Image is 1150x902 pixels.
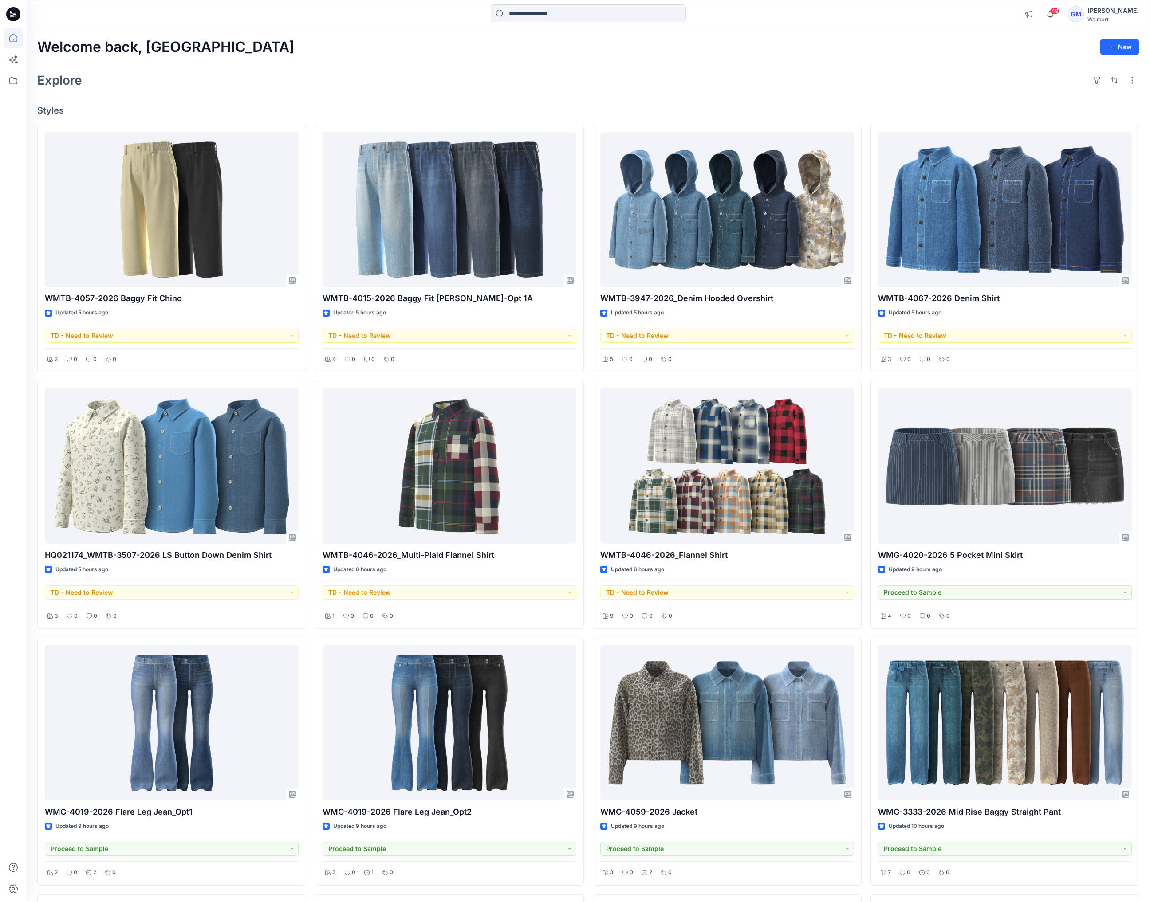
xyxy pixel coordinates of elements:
[391,355,394,364] p: 0
[332,612,335,621] p: 1
[55,565,108,574] p: Updated 5 hours ago
[45,549,299,561] p: HQ021174_WMTB-3507-2026 LS Button Down Denim Shirt
[93,355,97,364] p: 0
[45,132,299,287] a: WMTB-4057-2026 Baggy Fit Chino
[610,355,613,364] p: 5
[333,822,386,831] p: Updated 9 hours ago
[889,565,942,574] p: Updated 9 hours ago
[669,612,672,621] p: 0
[878,132,1132,287] a: WMTB-4067-2026 Denim Shirt
[323,132,576,287] a: WMTB-4015-2026 Baggy Fit Jean-Opt 1A
[55,355,58,364] p: 2
[37,39,295,55] h2: Welcome back, [GEOGRAPHIC_DATA]
[332,868,336,877] p: 3
[352,355,355,364] p: 0
[878,549,1132,561] p: WMG-4020-2026 5 Pocket Mini Skirt
[352,868,355,877] p: 0
[45,645,299,800] a: WMG-4019-2026 Flare Leg Jean_Opt1
[926,868,930,877] p: 0
[74,868,77,877] p: 0
[333,308,386,318] p: Updated 5 hours ago
[649,355,652,364] p: 0
[946,355,950,364] p: 0
[45,388,299,544] a: HQ021174_WMTB-3507-2026 LS Button Down Denim Shirt
[927,612,930,621] p: 0
[878,806,1132,818] p: WMG-3333-2026 Mid Rise Baggy Straight Pant
[74,355,77,364] p: 0
[600,549,854,561] p: WMTB-4046-2026_Flannel Shirt
[323,645,576,800] a: WMG-4019-2026 Flare Leg Jean_Opt2
[94,612,97,621] p: 0
[1100,39,1139,55] button: New
[889,822,944,831] p: Updated 10 hours ago
[889,308,941,318] p: Updated 5 hours ago
[600,132,854,287] a: WMTB-3947-2026_Denim Hooded Overshirt
[888,355,891,364] p: 3
[888,612,891,621] p: 4
[878,388,1132,544] a: WMG-4020-2026 5 Pocket Mini Skirt
[907,868,910,877] p: 0
[74,612,78,621] p: 0
[600,388,854,544] a: WMTB-4046-2026_Flannel Shirt
[600,645,854,800] a: WMG-4059-2026 Jacket
[323,549,576,561] p: WMTB-4046-2026_Multi-Plaid Flannel Shirt
[878,645,1132,800] a: WMG-3333-2026 Mid Rise Baggy Straight Pant
[351,612,354,621] p: 0
[370,612,374,621] p: 0
[946,868,949,877] p: 0
[668,868,672,877] p: 0
[630,868,633,877] p: 0
[55,308,108,318] p: Updated 5 hours ago
[649,612,653,621] p: 0
[45,806,299,818] p: WMG-4019-2026 Flare Leg Jean_Opt1
[629,355,633,364] p: 0
[323,292,576,305] p: WMTB-4015-2026 Baggy Fit [PERSON_NAME]-Opt 1A
[946,612,950,621] p: 0
[600,806,854,818] p: WMG-4059-2026 Jacket
[55,612,58,621] p: 3
[390,612,393,621] p: 0
[390,868,393,877] p: 0
[332,355,336,364] p: 4
[630,612,633,621] p: 0
[93,868,96,877] p: 2
[611,308,664,318] p: Updated 5 hours ago
[611,822,664,831] p: Updated 9 hours ago
[371,868,374,877] p: 1
[878,292,1132,305] p: WMTB-4067-2026 Denim Shirt
[1087,16,1139,23] div: Walmart
[371,355,375,364] p: 0
[333,565,386,574] p: Updated 6 hours ago
[888,868,891,877] p: 7
[611,565,664,574] p: Updated 6 hours ago
[55,822,109,831] p: Updated 9 hours ago
[927,355,930,364] p: 0
[323,388,576,544] a: WMTB-4046-2026_Multi-Plaid Flannel Shirt
[668,355,672,364] p: 0
[55,868,58,877] p: 2
[610,868,614,877] p: 3
[907,355,911,364] p: 0
[112,868,116,877] p: 0
[113,355,116,364] p: 0
[600,292,854,305] p: WMTB-3947-2026_Denim Hooded Overshirt
[907,612,911,621] p: 0
[113,612,117,621] p: 0
[1087,5,1139,16] div: [PERSON_NAME]
[649,868,652,877] p: 2
[1050,8,1059,15] span: 49
[610,612,614,621] p: 9
[37,73,82,87] h2: Explore
[1068,6,1084,22] div: GM
[323,806,576,818] p: WMG-4019-2026 Flare Leg Jean_Opt2
[45,292,299,305] p: WMTB-4057-2026 Baggy Fit Chino
[37,105,1139,116] h4: Styles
